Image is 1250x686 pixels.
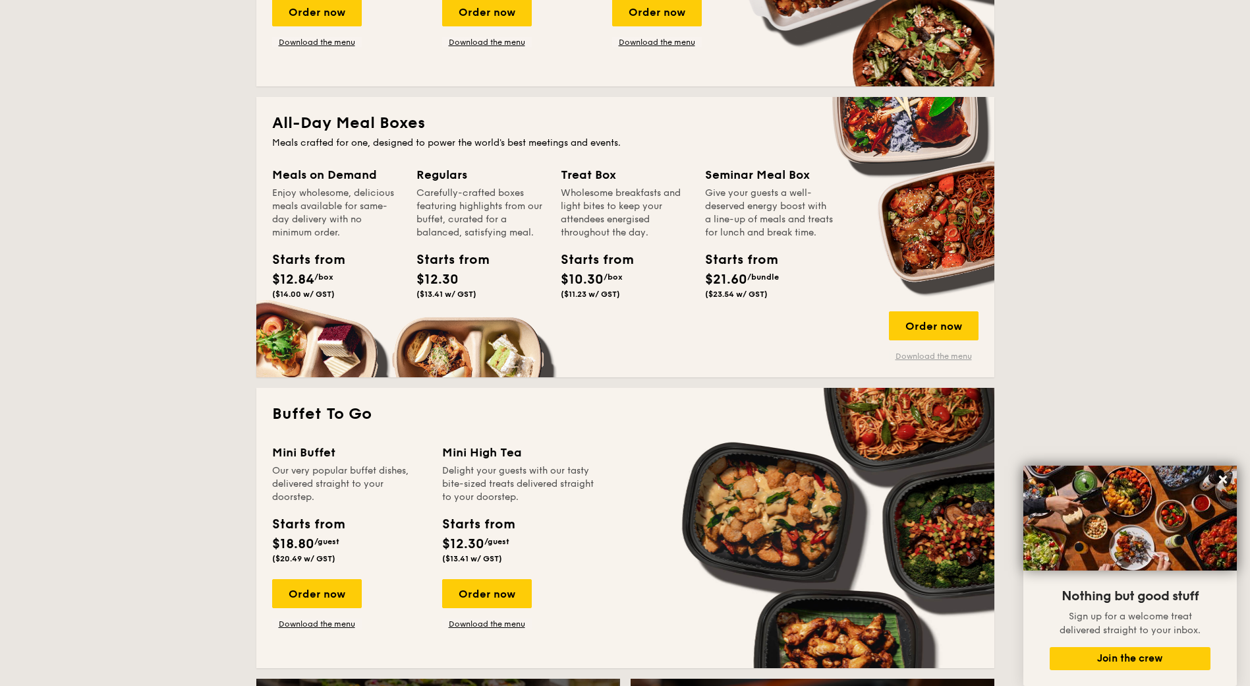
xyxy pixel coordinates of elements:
[705,250,764,270] div: Starts from
[272,619,362,629] a: Download the menu
[1060,611,1201,636] span: Sign up for a welcome treat delivered straight to your inbox.
[272,250,331,270] div: Starts from
[442,554,502,563] span: ($13.41 w/ GST)
[272,464,426,504] div: Our very popular buffet dishes, delivered straight to your doorstep.
[442,579,532,608] div: Order now
[272,404,979,425] h2: Buffet To Go
[1023,466,1237,571] img: DSC07876-Edit02-Large.jpeg
[561,290,620,299] span: ($11.23 w/ GST)
[705,166,834,184] div: Seminar Meal Box
[561,250,620,270] div: Starts from
[442,536,484,552] span: $12.30
[272,37,362,47] a: Download the menu
[272,166,401,184] div: Meals on Demand
[272,272,314,288] span: $12.84
[272,554,335,563] span: ($20.49 w/ GST)
[889,311,979,340] div: Order now
[1212,469,1234,490] button: Close
[314,537,339,546] span: /guest
[272,443,426,462] div: Mini Buffet
[705,290,768,299] span: ($23.54 w/ GST)
[272,137,979,150] div: Meals crafted for one, designed to power the world's best meetings and events.
[1062,588,1199,604] span: Nothing but good stuff
[272,536,314,552] span: $18.80
[442,464,596,504] div: Delight your guests with our tasty bite-sized treats delivered straight to your doorstep.
[612,37,702,47] a: Download the menu
[1050,647,1210,670] button: Join the crew
[484,537,509,546] span: /guest
[561,187,689,239] div: Wholesome breakfasts and light bites to keep your attendees energised throughout the day.
[561,272,604,288] span: $10.30
[416,187,545,239] div: Carefully-crafted boxes featuring highlights from our buffet, curated for a balanced, satisfying ...
[889,351,979,361] a: Download the menu
[604,272,623,282] span: /box
[705,187,834,239] div: Give your guests a well-deserved energy boost with a line-up of meals and treats for lunch and br...
[272,187,401,239] div: Enjoy wholesome, delicious meals available for same-day delivery with no minimum order.
[561,166,689,184] div: Treat Box
[272,579,362,608] div: Order now
[416,290,476,299] span: ($13.41 w/ GST)
[442,37,532,47] a: Download the menu
[705,272,747,288] span: $21.60
[442,619,532,629] a: Download the menu
[272,514,344,534] div: Starts from
[272,113,979,134] h2: All-Day Meal Boxes
[272,290,335,299] span: ($14.00 w/ GST)
[416,272,459,288] span: $12.30
[314,272,333,282] span: /box
[442,514,514,534] div: Starts from
[747,272,779,282] span: /bundle
[442,443,596,462] div: Mini High Tea
[416,250,476,270] div: Starts from
[416,166,545,184] div: Regulars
